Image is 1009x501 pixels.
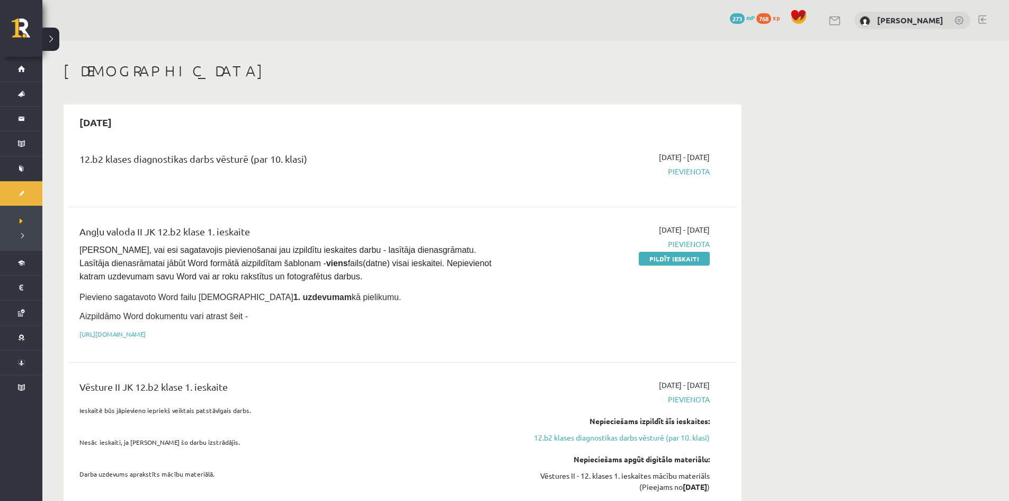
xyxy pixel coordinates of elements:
[79,406,494,415] p: Ieskaitē būs jāpievieno iepriekš veiktais patstāvīgais darbs.
[510,394,710,405] span: Pievienota
[773,13,780,22] span: xp
[877,15,943,25] a: [PERSON_NAME]
[659,152,710,163] span: [DATE] - [DATE]
[756,13,785,22] a: 768 xp
[510,166,710,177] span: Pievienota
[79,437,494,447] p: Nesāc ieskaiti, ja [PERSON_NAME] šo darbu izstrādājis.
[79,312,248,321] span: Aizpildāmo Word dokumentu vari atrast šeit -
[79,469,494,479] p: Darba uzdevums aprakstīts mācību materiālā.
[510,454,710,465] div: Nepieciešams apgūt digitālo materiālu:
[64,62,742,80] h1: [DEMOGRAPHIC_DATA]
[79,224,494,244] div: Angļu valoda II JK 12.b2 klase 1. ieskaite
[659,380,710,391] span: [DATE] - [DATE]
[510,432,710,443] a: 12.b2 klases diagnostikas darbs vēsturē (par 10. klasi)
[510,470,710,493] div: Vēstures II - 12. klases 1. ieskaites mācību materiāls (Pieejams no )
[12,19,42,45] a: Rīgas 1. Tālmācības vidusskola
[79,293,401,302] span: Pievieno sagatavoto Word failu [DEMOGRAPHIC_DATA] kā pielikumu.
[69,110,122,135] h2: [DATE]
[510,239,710,250] span: Pievienota
[730,13,755,22] a: 273 mP
[79,245,494,281] span: [PERSON_NAME], vai esi sagatavojis pievienošanai jau izpildītu ieskaites darbu - lasītāja dienasg...
[756,13,771,24] span: 768
[79,330,146,338] a: [URL][DOMAIN_NAME]
[510,416,710,427] div: Nepieciešams izpildīt šīs ieskaites:
[639,252,710,266] a: Pildīt ieskaiti
[293,293,352,302] strong: 1. uzdevumam
[79,380,494,399] div: Vēsture II JK 12.b2 klase 1. ieskaite
[860,16,870,27] img: Roberts Lagodskis
[326,259,348,268] strong: viens
[746,13,755,22] span: mP
[79,152,494,171] div: 12.b2 klases diagnostikas darbs vēsturē (par 10. klasi)
[659,224,710,235] span: [DATE] - [DATE]
[683,482,707,491] strong: [DATE]
[730,13,745,24] span: 273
